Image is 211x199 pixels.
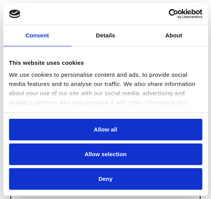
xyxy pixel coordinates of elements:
[9,143,202,165] button: Allow selection
[9,10,20,18] img: logo
[9,119,202,141] button: Allow all
[9,58,202,67] div: This website uses cookies
[3,25,71,46] a: Consent
[71,25,140,46] a: Details
[135,9,202,19] a: Usercentrics Cookiebot - opens in a new window
[209,39,211,41] img: Animation
[140,25,208,46] a: About
[9,70,202,126] div: We use cookies to personalise content and ads, to provide social media features and to analyse ou...
[9,168,202,190] button: Deny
